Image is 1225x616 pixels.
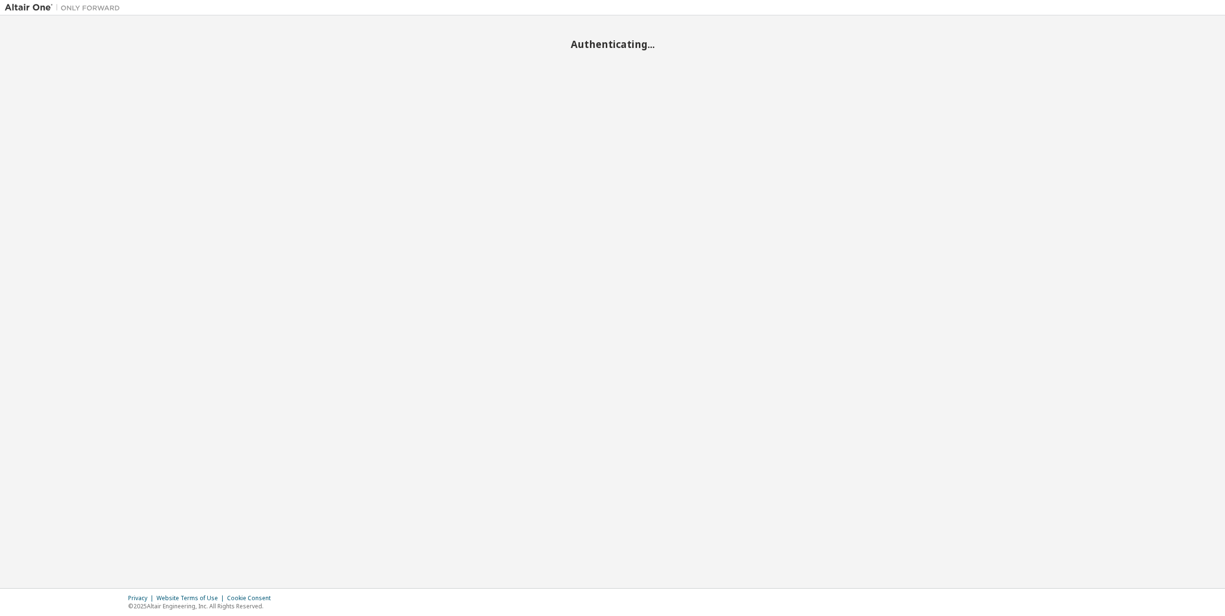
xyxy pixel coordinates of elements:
[156,594,227,602] div: Website Terms of Use
[5,3,125,12] img: Altair One
[128,594,156,602] div: Privacy
[227,594,276,602] div: Cookie Consent
[5,38,1220,50] h2: Authenticating...
[128,602,276,610] p: © 2025 Altair Engineering, Inc. All Rights Reserved.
